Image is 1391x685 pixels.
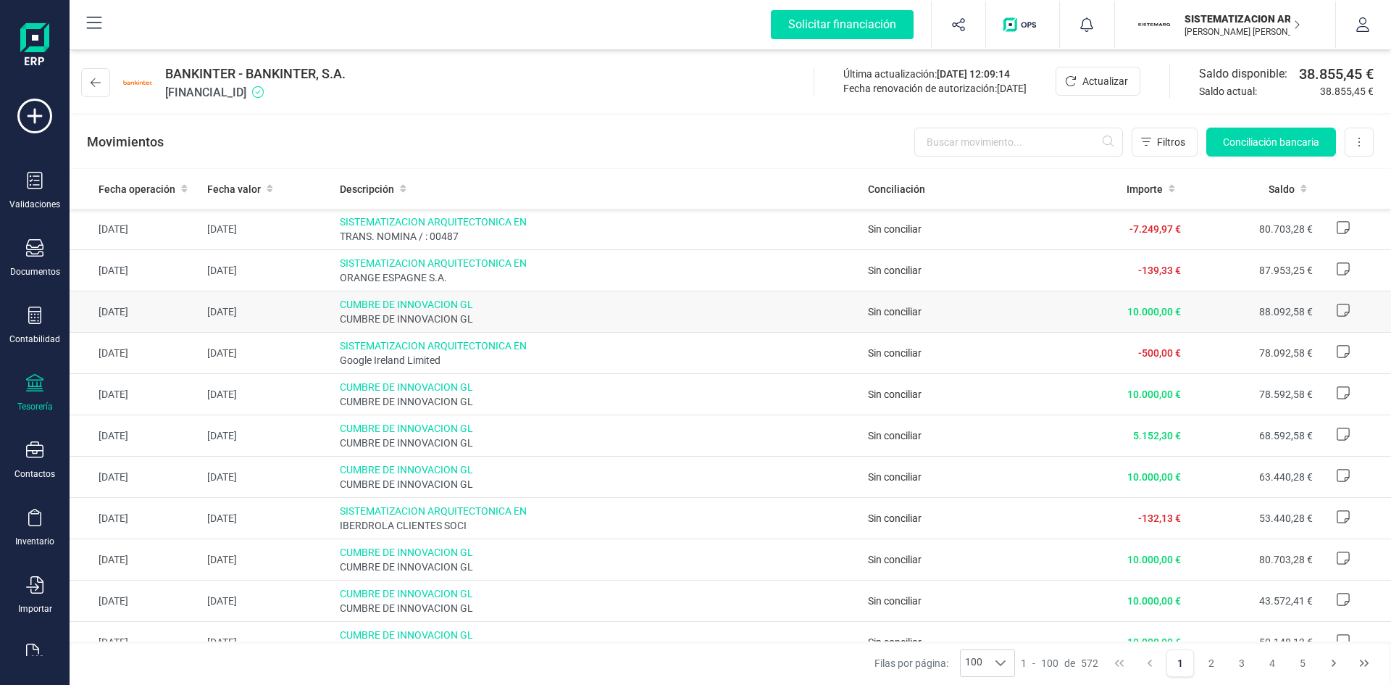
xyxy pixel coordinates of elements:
span: 5.152,30 € [1133,430,1181,441]
span: 100 [961,650,987,676]
div: Validaciones [9,199,60,210]
span: [FINANCIAL_ID] [165,84,346,101]
td: [DATE] [70,291,201,333]
span: CUMBRE DE INNOVACION GL [340,477,857,491]
td: [DATE] [201,374,333,415]
p: Movimientos [87,132,164,152]
button: Page 2 [1198,649,1225,677]
span: 572 [1081,656,1098,671]
div: Fecha renovación de autorización: [843,81,1027,96]
span: Sin conciliar [868,554,922,565]
td: [DATE] [70,333,201,374]
span: CUMBRE DE INNOVACION GL [340,421,857,436]
span: CUMBRE DE INNOVACION GL [340,601,857,615]
button: Conciliación bancaria [1206,128,1336,157]
span: Fecha operación [99,182,175,196]
td: [DATE] [201,457,333,498]
span: Saldo disponible: [1199,65,1293,83]
span: 10.000,00 € [1127,306,1181,317]
span: CUMBRE DE INNOVACION GL [340,545,857,560]
td: [DATE] [70,415,201,457]
span: CUMBRE DE INNOVACION GL [340,436,857,450]
span: 10.000,00 € [1127,554,1181,565]
td: 78.592,58 € [1187,374,1319,415]
span: Sin conciliar [868,471,922,483]
span: Sin conciliar [868,223,922,235]
span: Sin conciliar [868,595,922,607]
span: Sin conciliar [868,512,922,524]
td: [DATE] [201,539,333,581]
td: [DATE] [201,622,333,663]
span: SISTEMATIZACION ARQUITECTONICA EN [340,339,857,353]
div: Documentos [10,266,60,278]
button: Filtros [1132,128,1198,157]
div: Última actualización: [843,67,1027,81]
td: [DATE] [70,498,201,539]
span: Saldo [1269,182,1295,196]
span: -500,00 € [1138,347,1181,359]
td: 63.440,28 € [1187,457,1319,498]
div: Contactos [14,468,55,480]
span: IBERDROLA CLIENTES SOCI [340,518,857,533]
button: Page 4 [1258,649,1286,677]
span: -7.249,97 € [1129,223,1181,235]
td: [DATE] [70,374,201,415]
span: CUMBRE DE INNOVACION GL [340,394,857,409]
td: 43.572,41 € [1187,581,1319,622]
td: 50.148,13 € [1187,622,1319,663]
span: -132,13 € [1138,512,1181,524]
span: CUMBRE DE INNOVACION GL [340,560,857,574]
td: [DATE] [201,415,333,457]
span: CUMBRE DE INNOVACION GL [340,462,857,477]
button: Page 1 [1166,649,1194,677]
td: [DATE] [201,333,333,374]
span: SISTEMATIZACION ARQUITECTONICA EN [340,504,857,518]
span: [DATE] 12:09:14 [937,68,1010,80]
span: Sin conciliar [868,265,922,276]
td: [DATE] [201,291,333,333]
span: Descripción [340,182,394,196]
span: Sin conciliar [868,636,922,648]
td: 88.092,58 € [1187,291,1319,333]
span: Conciliación [868,182,925,196]
p: [PERSON_NAME] [PERSON_NAME] [1185,26,1300,38]
span: Sin conciliar [868,347,922,359]
span: CUMBRE DE INNOVACION GL [340,586,857,601]
span: de [1064,656,1075,671]
input: Buscar movimiento... [914,128,1123,157]
img: Logo Finanedi [20,23,49,70]
td: [DATE] [70,539,201,581]
td: 78.092,58 € [1187,333,1319,374]
span: 38.855,45 € [1299,64,1374,84]
td: 87.953,25 € [1187,250,1319,291]
td: [DATE] [70,622,201,663]
td: [DATE] [70,209,201,250]
span: Importe [1127,182,1163,196]
span: 10.000,00 € [1127,595,1181,607]
span: ORANGE ESPAGNE S.A. [340,270,857,285]
span: BANKINTER - BANKINTER, S.A. [165,64,346,84]
span: CUMBRE DE INNOVACION GL [340,297,857,312]
span: Fecha valor [207,182,261,196]
div: - [1021,656,1098,671]
span: CUMBRE DE INNOVACION GL [340,628,857,642]
span: 38.855,45 € [1320,84,1374,99]
span: [DATE] [997,83,1027,94]
span: Filtros [1157,135,1185,149]
span: TRANS. NOMINA / : 00487 [340,229,857,244]
span: Sin conciliar [868,306,922,317]
div: Filas por página: [874,649,1015,677]
td: 80.703,28 € [1187,539,1319,581]
button: Solicitar financiación [753,1,931,48]
div: Tesorería [17,401,53,412]
td: [DATE] [201,581,333,622]
span: 10.000,00 € [1127,471,1181,483]
span: Saldo actual: [1199,84,1314,99]
p: SISTEMATIZACION ARQUITECTONICA EN REFORMAS SL [1185,12,1300,26]
span: Google Ireland Limited [340,353,857,368]
span: Actualizar [1082,74,1128,88]
span: CUMBRE DE INNOVACION GL [340,312,857,326]
td: 68.592,58 € [1187,415,1319,457]
span: Sin conciliar [868,430,922,441]
td: [DATE] [201,209,333,250]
